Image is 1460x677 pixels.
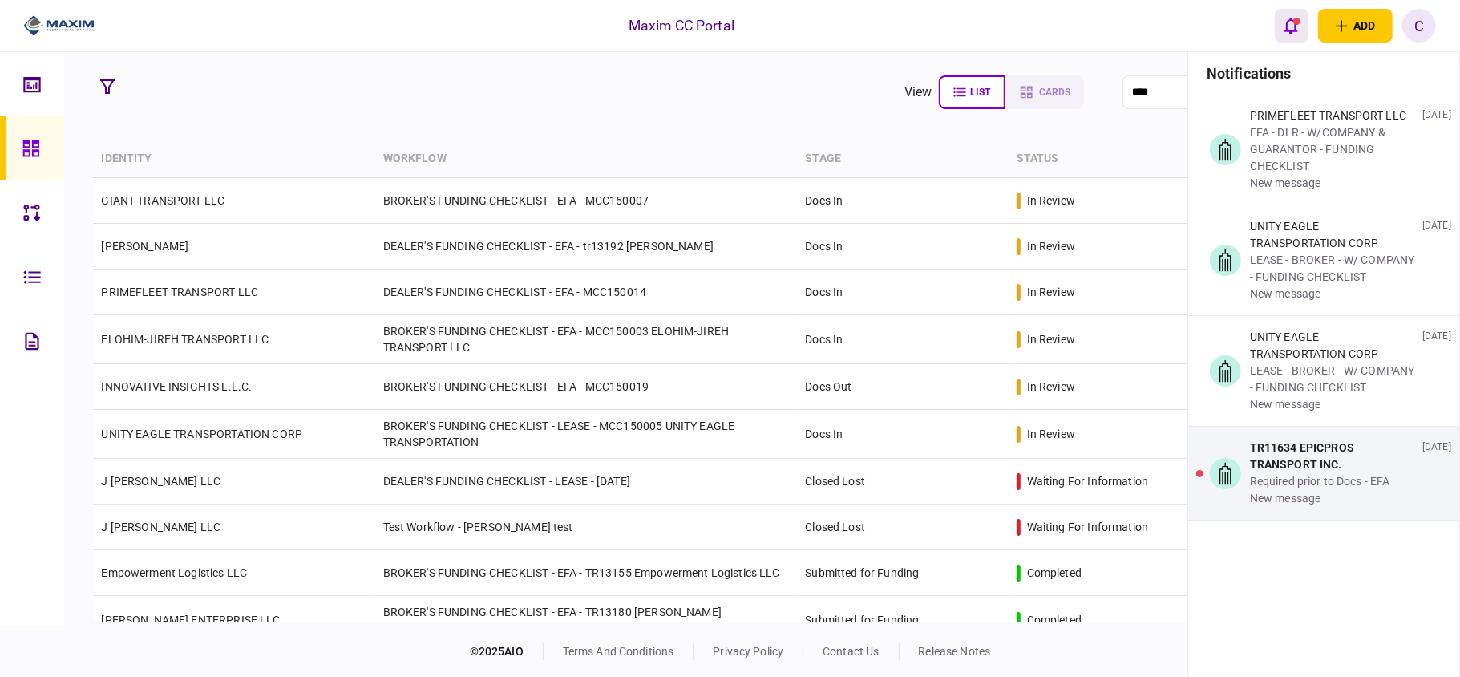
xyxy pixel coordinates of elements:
div: in review [1027,238,1075,254]
h3: notifications [1188,52,1459,95]
td: Docs In [797,410,1008,459]
img: client company logo [23,14,95,38]
td: Docs In [797,224,1008,270]
td: DEALER'S FUNDING CHECKLIST - LEASE - [DATE] [375,459,798,505]
button: open adding identity options [1318,9,1393,43]
a: Empowerment Logistics LLC [101,566,247,579]
td: Submitted for Funding [797,550,1008,596]
div: UNITY EAGLE TRANSPORTATION CORP [1250,218,1416,252]
td: BROKER'S FUNDING CHECKLIST - EFA - MCC150003 ELOHIM-JIREH TRANSPORT LLC [375,315,798,364]
td: DEALER'S FUNDING CHECKLIST - EFA - tr13192 [PERSON_NAME] [375,224,798,270]
td: Docs In [797,178,1008,224]
a: privacy policy [713,645,783,658]
a: INNOVATIVE INSIGHTS L.L.C. [101,380,252,393]
td: BROKER'S FUNDING CHECKLIST - EFA - MCC150007 [375,178,798,224]
div: [DATE] [1422,329,1451,413]
div: PRIMEFLEET TRANSPORT LLC [1250,107,1416,124]
a: UNITY EAGLE TRANSPORTATION CORP [101,428,302,440]
a: release notes [919,645,991,658]
button: list [939,75,1005,109]
a: contact us [823,645,879,658]
div: view [904,83,932,102]
button: cards [1005,75,1084,109]
div: in review [1027,284,1075,300]
div: in review [1027,193,1075,209]
div: [DATE] [1422,218,1451,302]
div: new message [1250,175,1416,192]
div: TR11634 EPICPROS TRANSPORT INC. [1250,440,1416,473]
a: [PERSON_NAME] [101,240,188,253]
a: PRIMEFLEET TRANSPORT LLC [101,286,258,298]
td: Docs In [797,270,1008,315]
td: DEALER'S FUNDING CHECKLIST - EFA - MCC150014 [375,270,798,315]
th: stage [797,140,1008,178]
div: in review [1027,426,1075,442]
div: new message [1250,396,1416,413]
div: new message [1250,490,1416,507]
td: Submitted for Funding [797,596,1008,645]
td: Docs In [797,315,1008,364]
button: C [1402,9,1436,43]
a: ELOHIM-JIREH TRANSPORT LLC [101,333,269,346]
div: completed [1027,565,1082,581]
div: UNITY EAGLE TRANSPORTATION CORP [1250,329,1416,363]
div: Required prior to Docs - EFA [1250,473,1416,490]
td: BROKER'S FUNDING CHECKLIST - EFA - MCC150019 [375,364,798,410]
div: [DATE] [1422,440,1451,507]
div: in review [1027,379,1075,395]
th: status [1009,140,1290,178]
div: new message [1250,286,1416,302]
a: J [PERSON_NAME] LLC [101,475,220,488]
span: list [971,87,991,98]
th: identity [93,140,374,178]
a: terms and conditions [563,645,674,658]
a: GIANT TRANSPORT LLC [101,194,224,207]
td: Test Workflow - [PERSON_NAME] test [375,505,798,550]
div: in review [1027,331,1075,347]
div: waiting for information [1027,519,1148,535]
div: EFA - DLR - W/COMPANY & GUARANTOR - FUNDING CHECKLIST [1250,124,1416,175]
td: BROKER'S FUNDING CHECKLIST - EFA - TR13155 Empowerment Logistics LLC [375,550,798,596]
div: © 2025 AIO [470,643,544,660]
div: LEASE - BROKER - W/ COMPANY - FUNDING CHECKLIST [1250,252,1416,286]
div: LEASE - BROKER - W/ COMPANY - FUNDING CHECKLIST [1250,363,1416,396]
a: J [PERSON_NAME] LLC [101,521,220,533]
div: [DATE] [1422,107,1451,192]
div: waiting for information [1027,473,1148,489]
td: Docs Out [797,364,1008,410]
a: [PERSON_NAME] ENTERPRISE LLC [101,614,280,626]
td: BROKER'S FUNDING CHECKLIST - EFA - TR13180 [PERSON_NAME] ENTERPRISE LLC [375,596,798,645]
td: Closed Lost [797,505,1008,550]
td: BROKER'S FUNDING CHECKLIST - LEASE - MCC150005 UNITY EAGLE TRANSPORTATION [375,410,798,459]
span: cards [1040,87,1071,98]
td: Closed Lost [797,459,1008,505]
div: Maxim CC Portal [629,15,734,36]
th: workflow [375,140,798,178]
button: open notifications list [1275,9,1308,43]
div: completed [1027,612,1082,628]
